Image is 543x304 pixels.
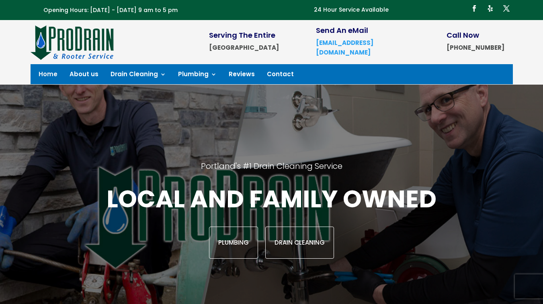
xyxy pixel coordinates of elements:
[267,71,294,80] a: Contact
[316,25,368,35] span: Send An eMail
[209,43,279,52] strong: [GEOGRAPHIC_DATA]
[229,71,255,80] a: Reviews
[39,71,57,80] a: Home
[468,2,481,15] a: Follow on Facebook
[71,183,472,259] div: Local and family owned
[484,2,497,15] a: Follow on Yelp
[500,2,513,15] a: Follow on X
[31,24,115,60] img: site-logo-100h
[43,6,178,14] span: Opening Hours: [DATE] - [DATE] 9 am to 5 pm
[71,161,472,183] h2: Portland's #1 Drain Cleaning Service
[265,227,334,259] a: Drain Cleaning
[316,39,373,57] a: [EMAIL_ADDRESS][DOMAIN_NAME]
[209,227,258,259] a: Plumbing
[178,71,217,80] a: Plumbing
[70,71,98,80] a: About us
[209,30,275,40] span: Serving The Entire
[314,5,389,15] p: 24 Hour Service Available
[111,71,166,80] a: Drain Cleaning
[447,30,479,40] span: Call Now
[447,43,504,52] strong: [PHONE_NUMBER]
